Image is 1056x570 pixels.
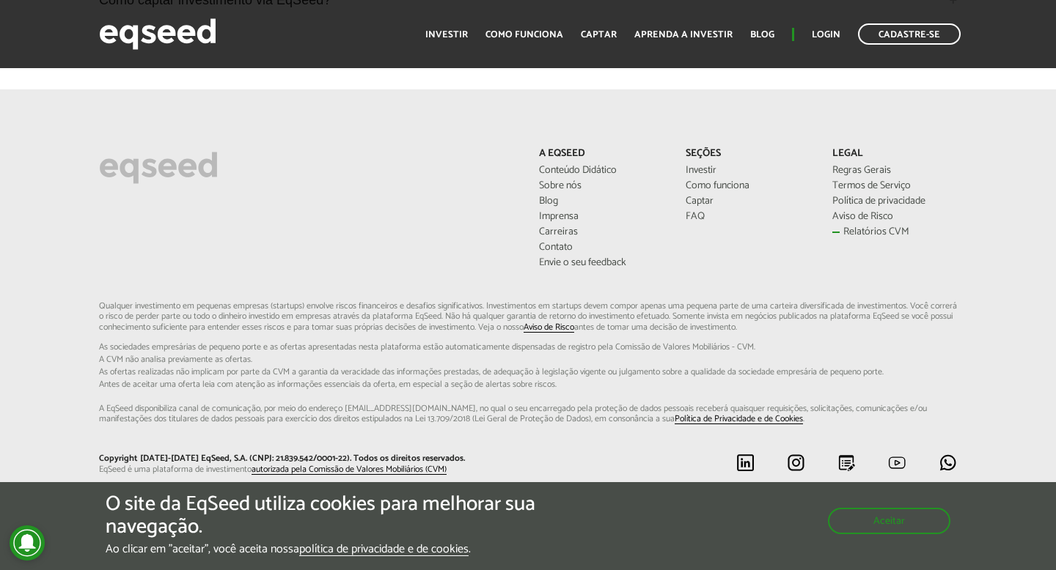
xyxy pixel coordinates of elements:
a: Captar [686,196,810,207]
a: Captar [581,30,617,40]
p: Ao clicar em "aceitar", você aceita nossa . [106,542,612,556]
img: EqSeed [99,15,216,53]
p: Copyright [DATE]-[DATE] EqSeed, S.A. (CNPJ: 21.839.542/0001-22). Todos os direitos reservados. [99,454,517,464]
p: Qualquer investimento em pequenas empresas (startups) envolve riscos financeiros e desafios signi... [99,301,957,425]
p: Seções [686,148,810,160]
a: Aviso de Risco [524,323,574,333]
img: EqSeed Logo [99,148,218,188]
span: A CVM não analisa previamente as ofertas. [99,355,957,364]
span: As ofertas realizadas não implicam por parte da CVM a garantia da veracidade das informações p... [99,368,957,377]
a: autorizada pela Comissão de Valores Mobiliários (CVM) [252,465,447,475]
span: As sociedades empresárias de pequeno porte e as ofertas apresentadas nesta plataforma estão aut... [99,343,957,352]
img: whatsapp.svg [939,454,957,472]
a: política de privacidade e de cookies [299,544,469,556]
a: Carreiras [539,227,664,237]
a: FAQ [686,212,810,222]
a: Termos de Serviço [832,181,957,191]
a: Como funciona [485,30,563,40]
a: Investir [425,30,468,40]
a: Política de Privacidade e de Cookies [675,415,803,424]
img: blog.svg [837,454,856,472]
a: Imprensa [539,212,664,222]
a: Envie o seu feedback [539,258,664,268]
p: Legal [832,148,957,160]
a: Sobre nós [539,181,664,191]
a: Blog [750,30,774,40]
a: Contato [539,243,664,253]
img: linkedin.svg [736,454,755,472]
a: Como funciona [686,181,810,191]
h5: O site da EqSeed utiliza cookies para melhorar sua navegação. [106,493,612,538]
a: Investir [686,166,810,176]
img: youtube.svg [888,454,906,472]
a: Regras Gerais [832,166,957,176]
a: Cadastre-se [858,23,961,45]
a: Aprenda a investir [634,30,733,40]
p: A EqSeed [539,148,664,160]
button: Aceitar [828,508,950,534]
span: Antes de aceitar uma oferta leia com atenção as informações essenciais da oferta, em especial... [99,380,957,389]
a: Login [812,30,840,40]
img: instagram.svg [787,454,805,472]
p: EqSeed é uma plataforma de investimento [99,464,517,475]
a: Relatórios CVM [832,227,957,237]
a: Aviso de Risco [832,212,957,222]
a: Blog [539,196,664,207]
a: Conteúdo Didático [539,166,664,176]
a: Política de privacidade [832,196,957,207]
